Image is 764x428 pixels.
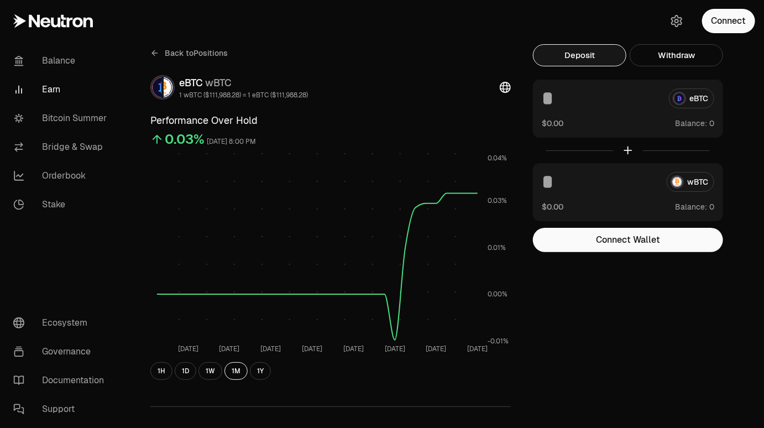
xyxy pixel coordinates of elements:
[219,345,239,354] tspan: [DATE]
[4,309,119,337] a: Ecosystem
[542,117,563,129] button: $0.00
[542,201,563,212] button: $0.00
[343,345,364,354] tspan: [DATE]
[179,91,308,100] div: 1 wBTC ($111,988.28) = 1 eBTC ($111,988.28)
[179,75,308,91] div: eBTC
[151,76,161,98] img: eBTC Logo
[4,104,119,133] a: Bitcoin Summer
[385,345,405,354] tspan: [DATE]
[4,190,119,219] a: Stake
[4,395,119,424] a: Support
[207,135,256,148] div: [DATE] 8:00 PM
[260,345,281,354] tspan: [DATE]
[4,366,119,395] a: Documentation
[150,44,228,62] a: Back toPositions
[205,76,232,89] span: wBTC
[4,133,119,161] a: Bridge & Swap
[164,76,174,98] img: wBTC Logo
[165,48,228,59] span: Back to Positions
[150,113,511,128] h3: Performance Over Hold
[150,362,172,380] button: 1H
[178,345,198,354] tspan: [DATE]
[488,243,506,252] tspan: 0.01%
[4,337,119,366] a: Governance
[4,75,119,104] a: Earn
[702,9,755,33] button: Connect
[302,345,322,354] tspan: [DATE]
[175,362,196,380] button: 1D
[488,337,509,346] tspan: -0.01%
[224,362,248,380] button: 1M
[488,154,507,163] tspan: 0.04%
[488,196,507,205] tspan: 0.03%
[4,161,119,190] a: Orderbook
[533,44,626,66] button: Deposit
[250,362,271,380] button: 1Y
[4,46,119,75] a: Balance
[426,345,447,354] tspan: [DATE]
[198,362,222,380] button: 1W
[630,44,723,66] button: Withdraw
[533,228,723,252] button: Connect Wallet
[675,118,707,129] span: Balance:
[488,290,507,299] tspan: 0.00%
[468,345,488,354] tspan: [DATE]
[165,131,205,148] div: 0.03%
[675,201,707,212] span: Balance:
